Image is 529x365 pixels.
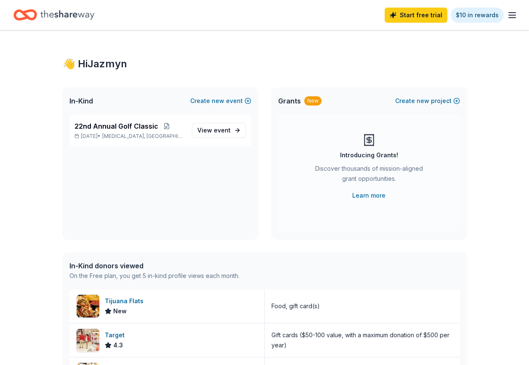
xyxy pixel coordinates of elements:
[271,301,320,311] div: Food, gift card(s)
[113,306,127,316] span: New
[102,133,185,140] span: [MEDICAL_DATA], [GEOGRAPHIC_DATA]
[417,96,429,106] span: new
[105,330,128,340] div: Target
[69,271,239,281] div: On the Free plan, you get 5 in-kind profile views each month.
[77,295,99,317] img: Image for Tijuana Flats
[113,340,123,350] span: 4.3
[278,96,301,106] span: Grants
[271,330,453,350] div: Gift cards ($50-100 value, with a maximum donation of $500 per year)
[385,8,447,23] a: Start free trial
[69,261,239,271] div: In-Kind donors viewed
[190,96,251,106] button: Createnewevent
[340,150,398,160] div: Introducing Grants!
[69,96,93,106] span: In-Kind
[214,127,231,134] span: event
[74,121,158,131] span: 22nd Annual Golf Classic
[312,164,426,187] div: Discover thousands of mission-aligned grant opportunities.
[395,96,460,106] button: Createnewproject
[197,125,231,135] span: View
[304,96,322,106] div: New
[451,8,504,23] a: $10 in rewards
[352,190,385,201] a: Learn more
[74,133,185,140] p: [DATE] •
[192,123,246,138] a: View event
[63,57,467,71] div: 👋 Hi Jazmyn
[77,329,99,352] img: Image for Target
[13,5,94,25] a: Home
[105,296,147,306] div: Tijuana Flats
[212,96,224,106] span: new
